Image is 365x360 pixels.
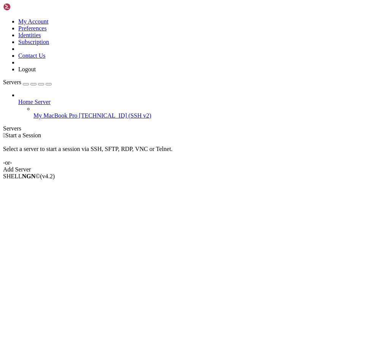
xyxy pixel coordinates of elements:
span: Start a Session [5,132,41,138]
a: Home Server [18,99,362,105]
a: Identities [18,32,41,38]
li: Home Server [18,92,362,119]
a: Preferences [18,25,47,31]
span: My MacBook Pro [33,112,78,119]
li: My MacBook Pro [TECHNICAL_ID] (SSH v2) [33,105,362,119]
img: Shellngn [3,3,47,11]
div: Add Server [3,166,362,173]
a: Logout [18,66,36,72]
span: [TECHNICAL_ID] (SSH v2) [79,112,151,119]
span: Servers [3,79,21,85]
b: NGN [22,173,36,179]
span: 4.2.0 [40,173,55,179]
div: Select a server to start a session via SSH, SFTP, RDP, VNC or Telnet. -or- [3,139,362,166]
div: Servers [3,125,362,132]
a: My Account [18,18,49,25]
a: My MacBook Pro [TECHNICAL_ID] (SSH v2) [33,112,362,119]
a: Servers [3,79,52,85]
span:  [3,132,5,138]
span: Home Server [18,99,51,105]
span: SHELL © [3,173,55,179]
a: Contact Us [18,52,46,59]
a: Subscription [18,39,49,45]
